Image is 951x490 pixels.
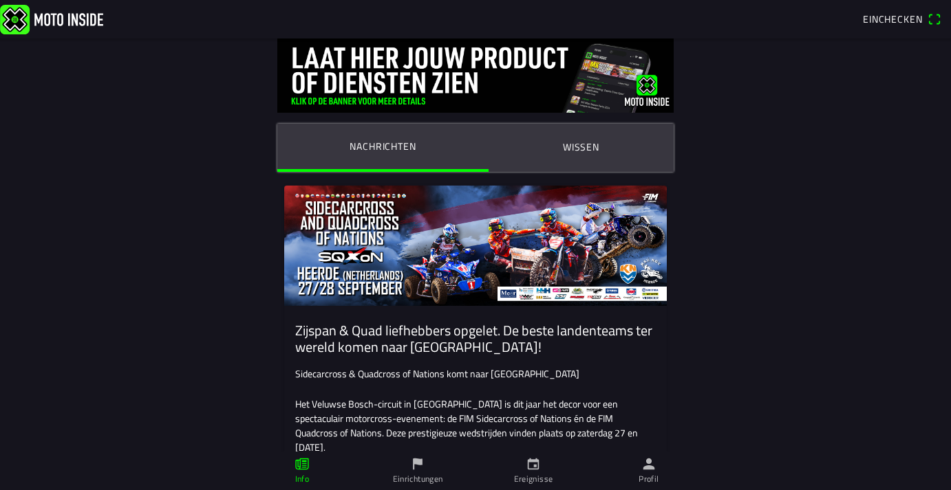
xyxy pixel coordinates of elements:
[295,366,656,381] p: Sidecarcross & Quadcross of Nations komt naar [GEOGRAPHIC_DATA]
[295,322,656,355] ion-card-title: Zijspan & Quad liefhebbers opgelet. De beste landenteams ter wereld komen naar [GEOGRAPHIC_DATA]!
[410,456,425,471] ion-icon: flag
[284,186,667,306] img: 64v4Apfhk9kRvyee7tCCbhUWCIhqkwx3UzeRWfBS.jpg
[295,473,309,485] ion-label: Info
[856,8,948,30] a: Eincheckenqr scanner
[863,12,922,26] span: Einchecken
[639,473,659,485] ion-label: Profil
[641,456,656,471] ion-icon: person
[295,397,656,454] p: Het Veluwse Bosch-circuit in [GEOGRAPHIC_DATA] is dit jaar het decor voor een spectaculair motorc...
[393,473,443,485] ion-label: Einrichtungen
[295,456,310,471] ion-icon: paper
[350,139,416,154] ion-label: Nachrichten
[563,140,599,155] ion-label: Wissen
[514,473,553,485] ion-label: Ereignisse
[526,456,541,471] ion-icon: calendar
[277,38,674,113] img: DquIORQn5pFcG0wREDc6xsoRnKbaxAuyzJmd8qj8.jpg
